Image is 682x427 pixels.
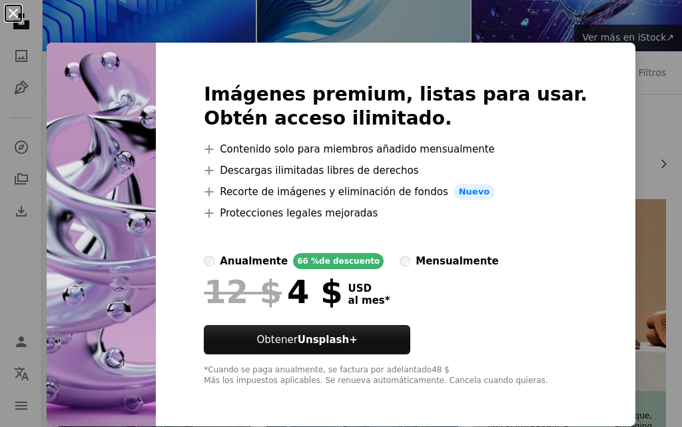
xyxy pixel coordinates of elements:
[204,256,214,266] input: anualmente66 %de descuento
[298,334,358,346] strong: Unsplash+
[204,83,587,131] h2: Imágenes premium, listas para usar. Obtén acceso ilimitado.
[204,365,587,386] div: *Cuando se paga anualmente, se factura por adelantado 48 $ Más los impuestos aplicables. Se renue...
[400,256,410,266] input: mensualmente
[204,274,342,309] div: 4 $
[204,184,587,200] li: Recorte de imágenes y eliminación de fondos
[204,205,587,221] li: Protecciones legales mejoradas
[293,253,384,269] div: 66 % de descuento
[204,274,282,309] span: 12 $
[348,282,390,294] span: USD
[204,163,587,179] li: Descargas ilimitadas libres de derechos
[204,325,410,354] button: ObtenerUnsplash+
[47,43,156,426] img: premium_photo-1671077420134-4cce62252a2d
[454,184,495,200] span: Nuevo
[220,253,288,269] div: anualmente
[416,253,498,269] div: mensualmente
[204,141,587,157] li: Contenido solo para miembros añadido mensualmente
[348,294,390,306] span: al mes *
